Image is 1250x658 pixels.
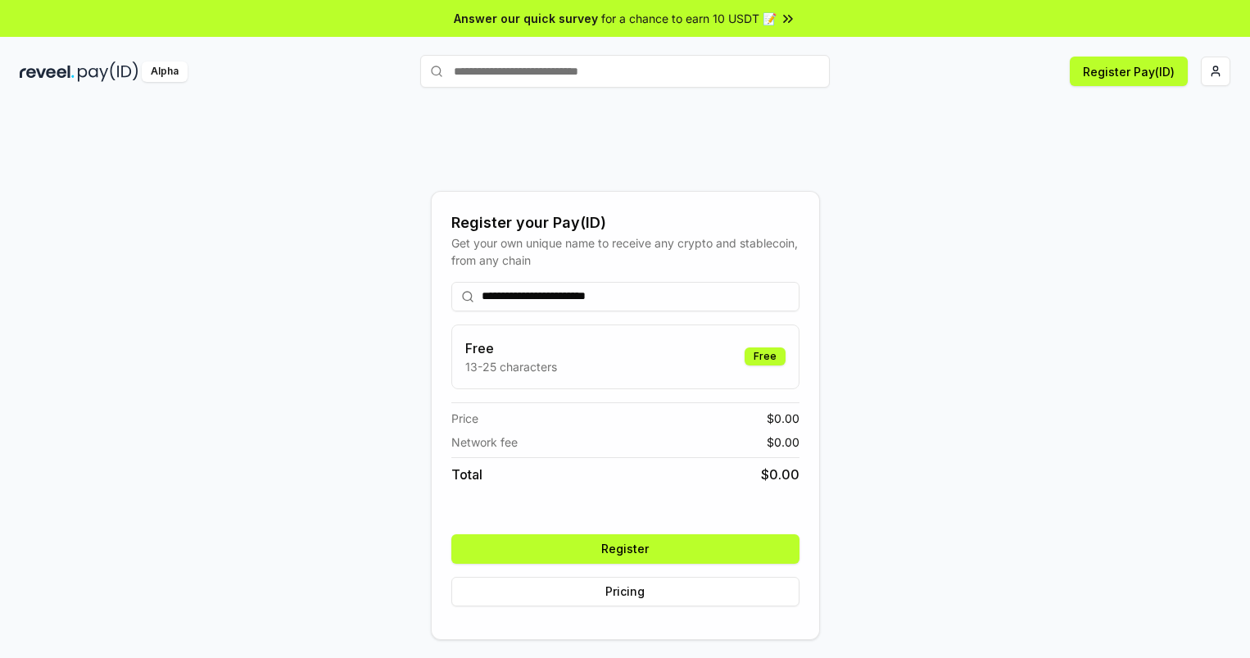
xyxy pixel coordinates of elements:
[761,465,799,484] span: $ 0.00
[454,10,598,27] span: Answer our quick survey
[451,433,518,451] span: Network fee
[465,338,557,358] h3: Free
[767,410,799,427] span: $ 0.00
[767,433,799,451] span: $ 0.00
[451,234,799,269] div: Get your own unique name to receive any crypto and stablecoin, from any chain
[451,465,482,484] span: Total
[451,577,799,606] button: Pricing
[451,534,799,564] button: Register
[78,61,138,82] img: pay_id
[1070,57,1188,86] button: Register Pay(ID)
[465,358,557,375] p: 13-25 characters
[601,10,777,27] span: for a chance to earn 10 USDT 📝
[745,347,786,365] div: Free
[451,410,478,427] span: Price
[20,61,75,82] img: reveel_dark
[451,211,799,234] div: Register your Pay(ID)
[142,61,188,82] div: Alpha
